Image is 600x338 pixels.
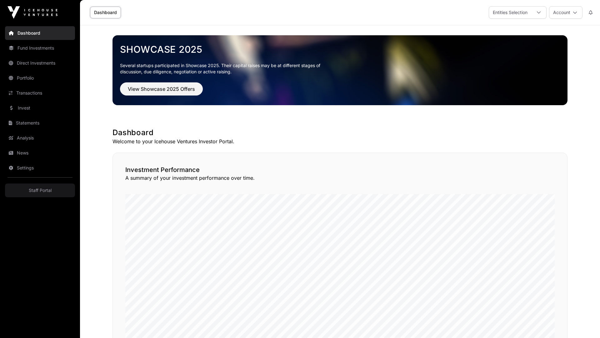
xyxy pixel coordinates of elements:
[120,89,203,95] a: View Showcase 2025 Offers
[125,174,555,182] p: A summary of your investment performance over time.
[112,138,567,145] p: Welcome to your Icehouse Ventures Investor Portal.
[125,165,555,174] h2: Investment Performance
[5,184,75,197] a: Staff Portal
[5,131,75,145] a: Analysis
[120,82,203,96] button: View Showcase 2025 Offers
[5,71,75,85] a: Portfolio
[489,7,531,18] div: Entities Selection
[120,62,330,75] p: Several startups participated in Showcase 2025. Their capital raises may be at different stages o...
[5,86,75,100] a: Transactions
[5,101,75,115] a: Invest
[5,161,75,175] a: Settings
[5,116,75,130] a: Statements
[5,26,75,40] a: Dashboard
[7,6,57,19] img: Icehouse Ventures Logo
[112,128,567,138] h1: Dashboard
[128,85,195,93] span: View Showcase 2025 Offers
[120,44,560,55] a: Showcase 2025
[5,41,75,55] a: Fund Investments
[112,35,567,105] img: Showcase 2025
[5,146,75,160] a: News
[5,56,75,70] a: Direct Investments
[90,7,121,18] a: Dashboard
[549,6,582,19] button: Account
